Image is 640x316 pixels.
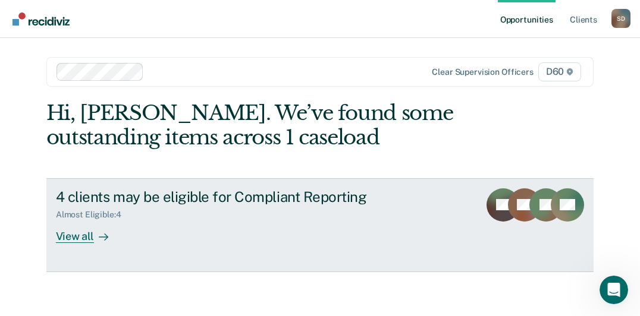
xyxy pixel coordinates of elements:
div: View all [56,220,123,243]
a: 4 clients may be eligible for Compliant ReportingAlmost Eligible:4View all [46,178,594,272]
iframe: Intercom live chat [600,276,628,304]
button: Profile dropdown button [611,9,630,28]
div: Hi, [PERSON_NAME]. We’ve found some outstanding items across 1 caseload [46,101,484,150]
div: Clear supervision officers [432,67,533,77]
div: Almost Eligible : 4 [56,210,131,220]
span: D60 [538,62,581,81]
div: S D [611,9,630,28]
div: 4 clients may be eligible for Compliant Reporting [56,188,470,206]
img: Recidiviz [12,12,70,26]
